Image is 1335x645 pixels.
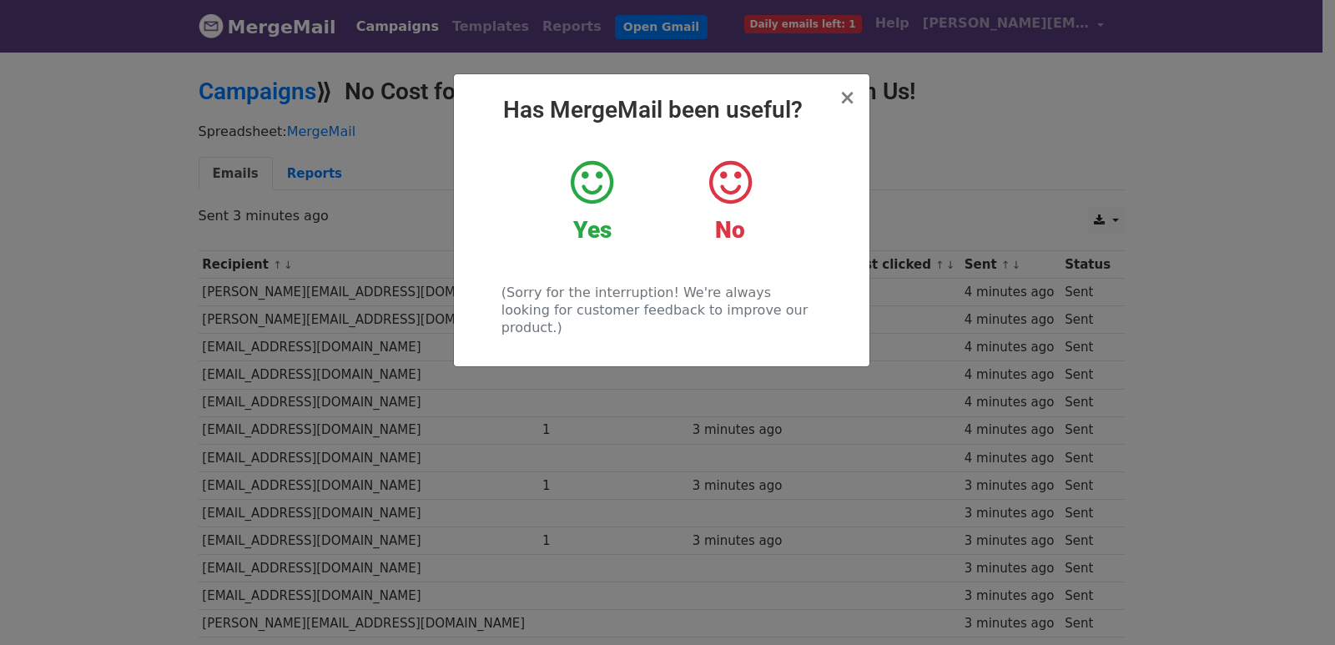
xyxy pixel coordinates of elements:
p: (Sorry for the interruption! We're always looking for customer feedback to improve our product.) [501,284,821,336]
a: Yes [536,158,648,244]
span: × [839,86,855,109]
iframe: Chat Widget [1252,565,1335,645]
h2: Has MergeMail been useful? [467,96,856,124]
strong: Yes [573,216,612,244]
strong: No [715,216,745,244]
a: No [673,158,786,244]
button: Close [839,88,855,108]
